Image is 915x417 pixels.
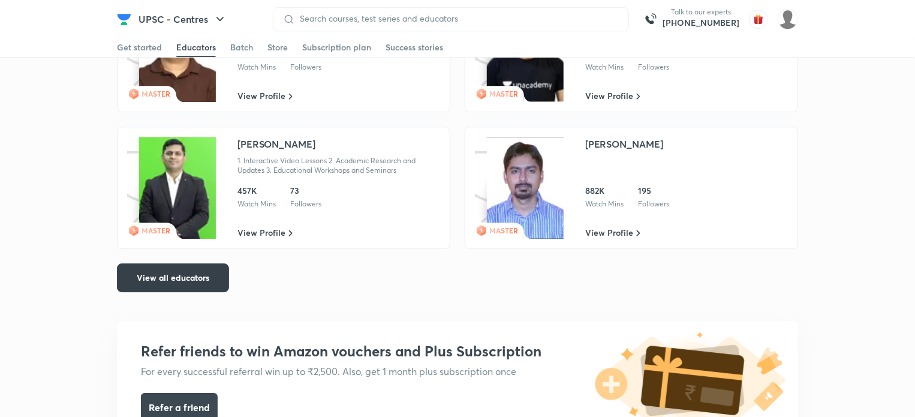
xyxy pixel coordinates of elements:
span: View Profile [237,227,285,239]
span: MASTER [142,226,170,235]
a: Get started [117,38,162,57]
img: icon [127,137,216,239]
div: 457K [237,185,276,197]
a: View Profile [237,227,293,239]
div: Watch Mins [237,62,276,72]
p: Talk to our experts [663,7,739,17]
div: Watch Mins [585,199,624,209]
span: View Profile [237,90,285,102]
span: MASTER [142,89,170,98]
input: Search courses, test series and educators [295,14,619,23]
a: iconclassMASTER[PERSON_NAME]882KWatch Mins195FollowersView Profile [465,127,798,249]
div: Followers [638,62,669,72]
div: 1. Interactive Video Lessons 2. Academic Research and Updates 3. Educational Workshops and Seminars [237,156,440,175]
span: MASTER [489,226,518,235]
img: avatar [749,10,768,29]
div: [PERSON_NAME] [237,137,315,151]
div: 73 [290,185,321,197]
h5: For every successful referral win up to ₹2,500. Also, get 1 month plus subscription once [141,364,541,379]
span: View Profile [585,90,633,102]
a: iconclassMASTER[PERSON_NAME]1. Interactive Video Lessons 2. Academic Research and Updates 3. Educ... [117,127,450,249]
a: Educators [176,38,216,57]
div: Batch [230,41,253,53]
img: Srishti S [778,9,798,29]
img: call-us [639,7,663,31]
a: [PHONE_NUMBER] [663,17,739,29]
div: Get started [117,41,162,53]
div: 195 [638,185,669,197]
a: View Profile [237,90,293,102]
h3: Refer friends to win Amazon vouchers and Plus Subscription [141,343,541,360]
img: class [487,137,564,239]
img: icon [475,137,564,239]
span: View Profile [585,227,633,239]
img: Company Logo [117,12,131,26]
div: Watch Mins [585,62,624,72]
span: View all educators [137,272,209,284]
div: 882K [585,185,624,197]
div: Success stories [386,41,443,53]
a: Subscription plan [302,38,371,57]
img: class [139,137,216,239]
div: Subscription plan [302,41,371,53]
div: Watch Mins [237,199,276,209]
span: MASTER [489,89,518,98]
div: Followers [290,199,321,209]
button: UPSC - Centres [131,7,234,31]
div: Followers [290,62,321,72]
a: Success stories [386,38,443,57]
div: Store [267,41,288,53]
div: Educators [176,41,216,53]
button: View all educators [117,263,229,292]
a: Batch [230,38,253,57]
a: View Profile [585,90,640,102]
div: Followers [638,199,669,209]
a: View Profile [585,227,640,239]
div: [PERSON_NAME] [585,137,663,151]
a: Store [267,38,288,57]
